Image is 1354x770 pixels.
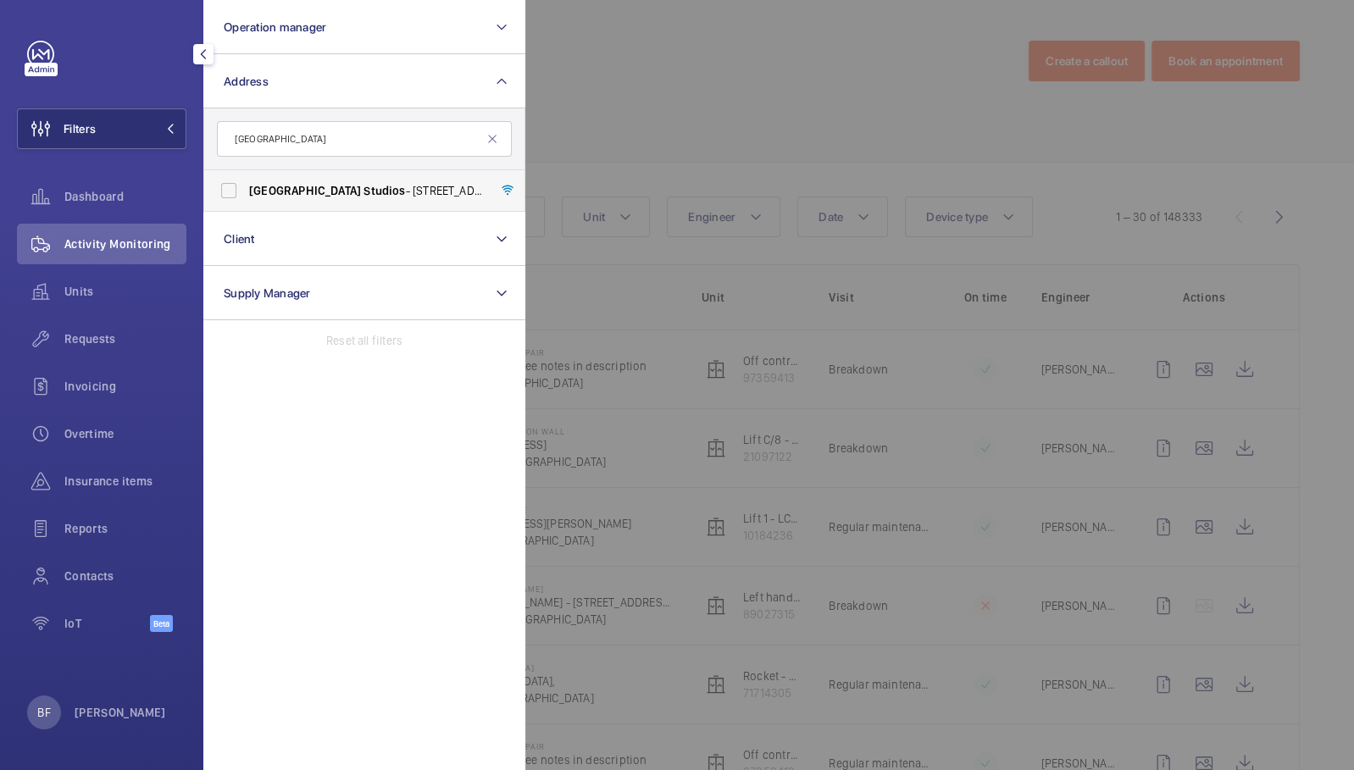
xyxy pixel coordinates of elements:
[64,568,186,584] span: Contacts
[64,473,186,490] span: Insurance items
[150,615,173,632] span: Beta
[64,378,186,395] span: Invoicing
[64,330,186,347] span: Requests
[64,425,186,442] span: Overtime
[64,188,186,205] span: Dashboard
[64,235,186,252] span: Activity Monitoring
[17,108,186,149] button: Filters
[37,704,50,721] p: BF
[64,120,96,137] span: Filters
[75,704,166,721] p: [PERSON_NAME]
[64,520,186,537] span: Reports
[64,615,150,632] span: IoT
[64,283,186,300] span: Units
